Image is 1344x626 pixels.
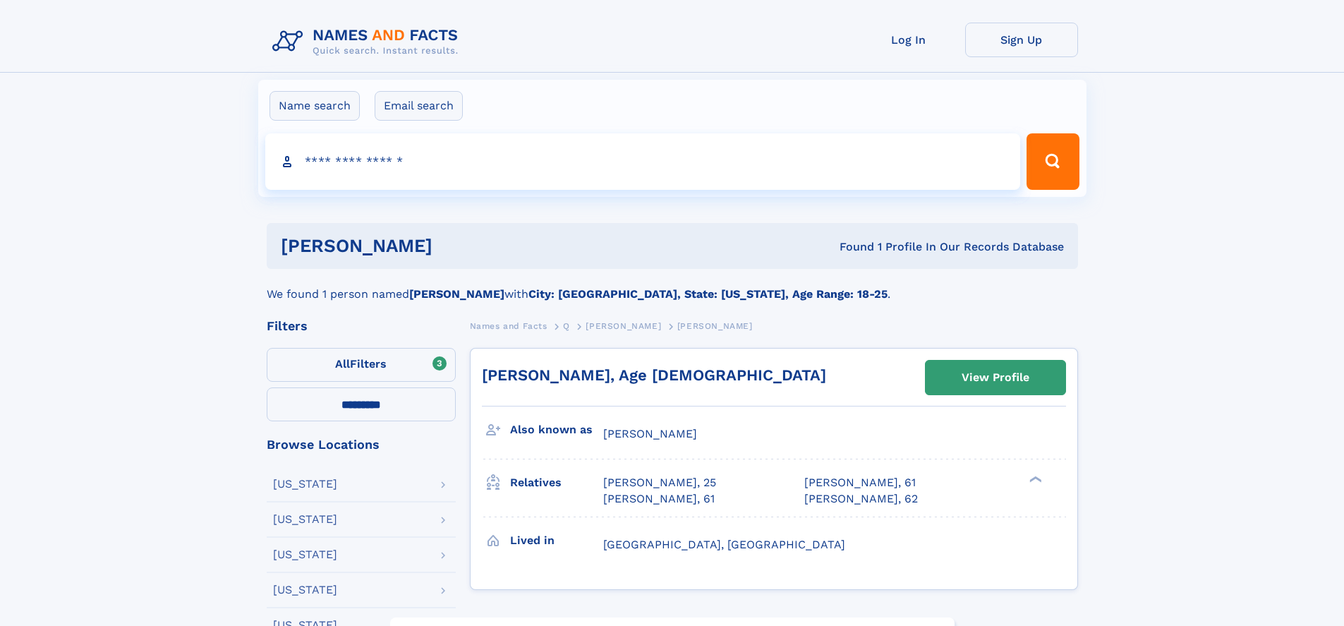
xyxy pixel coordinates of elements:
[926,361,1065,395] a: View Profile
[267,23,470,61] img: Logo Names and Facts
[965,23,1078,57] a: Sign Up
[267,269,1078,303] div: We found 1 person named with .
[510,418,603,442] h3: Also known as
[375,91,463,121] label: Email search
[563,321,570,331] span: Q
[563,317,570,335] a: Q
[603,427,697,440] span: [PERSON_NAME]
[265,133,1021,190] input: search input
[335,357,350,371] span: All
[586,317,661,335] a: [PERSON_NAME]
[267,438,456,451] div: Browse Locations
[510,529,603,553] h3: Lived in
[267,320,456,332] div: Filters
[677,321,753,331] span: [PERSON_NAME]
[804,491,918,507] a: [PERSON_NAME], 62
[470,317,547,335] a: Names and Facts
[603,475,716,490] a: [PERSON_NAME], 25
[482,366,826,384] a: [PERSON_NAME], Age [DEMOGRAPHIC_DATA]
[273,478,337,490] div: [US_STATE]
[273,514,337,525] div: [US_STATE]
[273,584,337,596] div: [US_STATE]
[409,287,504,301] b: [PERSON_NAME]
[270,91,360,121] label: Name search
[603,491,715,507] a: [PERSON_NAME], 61
[636,239,1064,255] div: Found 1 Profile In Our Records Database
[281,237,636,255] h1: [PERSON_NAME]
[586,321,661,331] span: [PERSON_NAME]
[267,348,456,382] label: Filters
[1027,133,1079,190] button: Search Button
[962,361,1029,394] div: View Profile
[804,475,916,490] a: [PERSON_NAME], 61
[273,549,337,560] div: [US_STATE]
[1026,475,1043,484] div: ❯
[528,287,888,301] b: City: [GEOGRAPHIC_DATA], State: [US_STATE], Age Range: 18-25
[852,23,965,57] a: Log In
[510,471,603,495] h3: Relatives
[603,538,845,551] span: [GEOGRAPHIC_DATA], [GEOGRAPHIC_DATA]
